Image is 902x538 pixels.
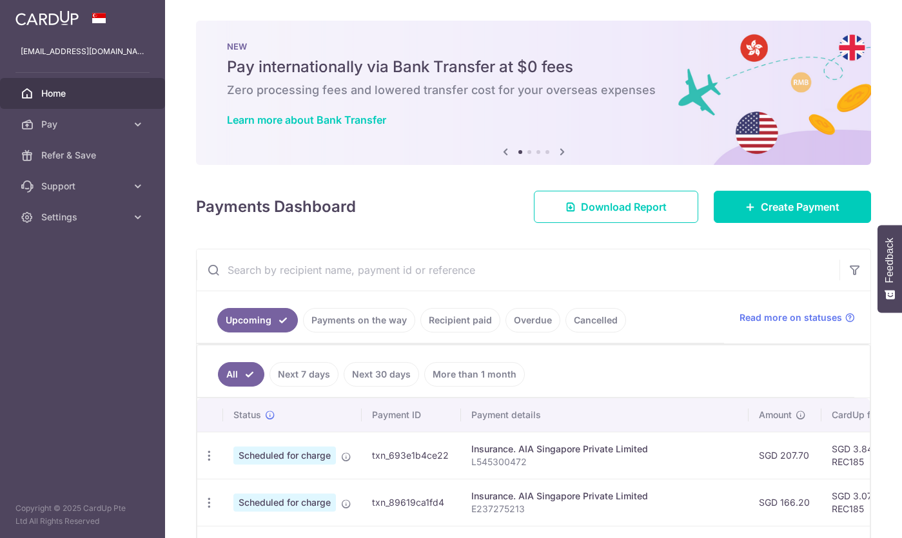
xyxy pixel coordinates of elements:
[303,308,415,332] a: Payments on the way
[759,408,792,421] span: Amount
[227,57,840,77] h5: Pay internationally via Bank Transfer at $0 fees
[884,238,896,283] span: Feedback
[270,362,338,387] a: Next 7 days
[471,503,738,515] p: E237275213
[218,362,264,387] a: All
[877,225,902,312] button: Feedback - Show survey
[227,41,840,52] p: NEW
[362,432,461,479] td: txn_693e1b4ce22
[233,447,336,465] span: Scheduled for charge
[196,195,356,218] h4: Payments Dashboard
[424,362,525,387] a: More than 1 month
[344,362,419,387] a: Next 30 days
[217,308,298,332] a: Upcoming
[420,308,500,332] a: Recipient paid
[196,21,871,165] img: Bank transfer banner
[41,87,126,100] span: Home
[505,308,560,332] a: Overdue
[362,398,461,432] th: Payment ID
[749,432,821,479] td: SGD 207.70
[15,10,79,26] img: CardUp
[41,211,126,224] span: Settings
[471,456,738,468] p: L545300472
[471,490,738,503] div: Insurance. AIA Singapore Private Limited
[362,479,461,526] td: txn_89619ca1fd4
[41,180,126,193] span: Support
[740,311,842,324] span: Read more on statuses
[233,494,336,512] span: Scheduled for charge
[740,311,855,324] a: Read more on statuses
[227,113,386,126] a: Learn more about Bank Transfer
[471,443,738,456] div: Insurance. AIA Singapore Private Limited
[41,149,126,162] span: Refer & Save
[761,199,839,215] span: Create Payment
[197,249,839,291] input: Search by recipient name, payment id or reference
[714,191,871,223] a: Create Payment
[832,408,881,421] span: CardUp fee
[41,118,126,131] span: Pay
[233,408,261,421] span: Status
[227,82,840,98] h6: Zero processing fees and lowered transfer cost for your overseas expenses
[581,199,667,215] span: Download Report
[565,308,626,332] a: Cancelled
[749,479,821,526] td: SGD 166.20
[21,45,144,58] p: [EMAIL_ADDRESS][DOMAIN_NAME]
[461,398,749,432] th: Payment details
[534,191,698,223] a: Download Report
